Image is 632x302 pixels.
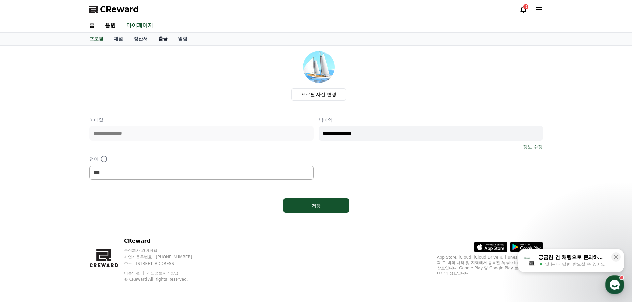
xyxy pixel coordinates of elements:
[100,4,139,15] span: CReward
[89,4,139,15] a: CReward
[296,202,336,209] div: 저장
[437,255,543,276] p: App Store, iCloud, iCloud Drive 및 iTunes Store는 미국과 그 밖의 나라 및 지역에서 등록된 Apple Inc.의 서비스 상표입니다. Goo...
[21,220,25,225] span: 홈
[153,33,173,45] a: 출금
[124,277,205,282] p: © CReward All Rights Reserved.
[103,220,110,225] span: 설정
[87,33,106,45] a: 프로필
[291,88,346,101] label: 프로필 사진 변경
[44,210,86,227] a: 대화
[128,33,153,45] a: 정산서
[303,51,335,83] img: profile_image
[89,117,314,123] p: 이메일
[124,248,205,253] p: 주식회사 와이피랩
[84,19,100,32] a: 홈
[125,19,154,32] a: 마이페이지
[124,237,205,245] p: CReward
[519,5,527,13] a: 3
[124,271,145,275] a: 이용약관
[283,198,349,213] button: 저장
[2,210,44,227] a: 홈
[523,4,528,9] div: 3
[100,19,121,32] a: 음원
[147,271,178,275] a: 개인정보처리방침
[319,117,543,123] p: 닉네임
[86,210,127,227] a: 설정
[124,254,205,260] p: 사업자등록번호 : [PHONE_NUMBER]
[523,143,543,150] a: 정보 수정
[61,220,69,226] span: 대화
[108,33,128,45] a: 채널
[124,261,205,266] p: 주소 : [STREET_ADDRESS]
[89,155,314,163] p: 언어
[173,33,193,45] a: 알림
